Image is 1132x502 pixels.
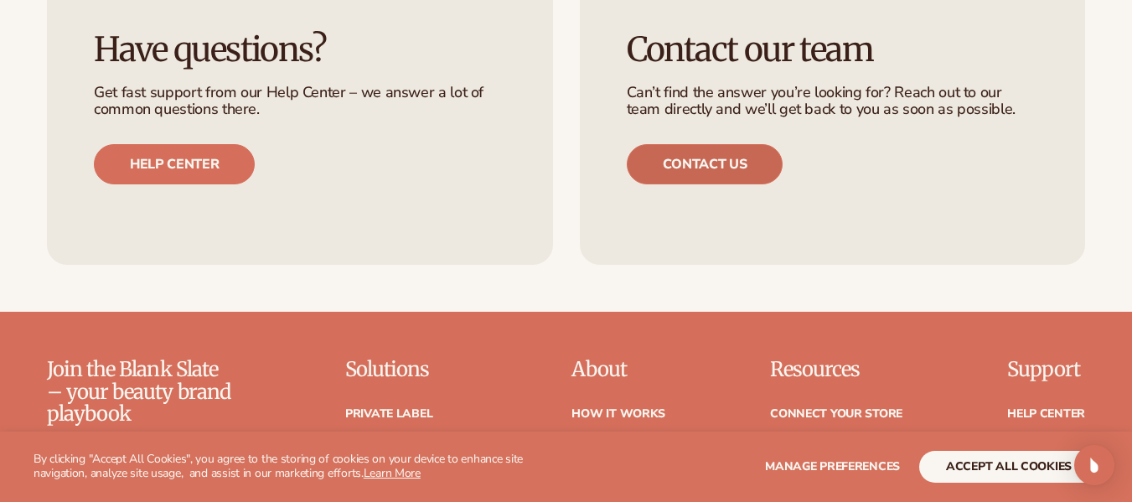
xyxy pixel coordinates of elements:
a: Private label [345,408,432,420]
h3: Have questions? [94,31,506,68]
p: Solutions [345,359,468,380]
a: Help center [94,144,255,184]
p: By clicking "Accept All Cookies", you agree to the storing of cookies on your device to enhance s... [34,453,559,481]
p: About [571,359,665,380]
a: Contact us [627,144,783,184]
p: Can’t find the answer you’re looking for? Reach out to our team directly and we’ll get back to yo... [627,85,1039,118]
div: Open Intercom Messenger [1074,445,1114,485]
p: Resources [770,359,902,380]
a: How It Works [571,408,665,420]
button: Manage preferences [765,451,900,483]
p: Join the Blank Slate – your beauty brand playbook [47,359,236,425]
span: Manage preferences [765,458,900,474]
a: Learn More [364,465,421,481]
button: accept all cookies [919,451,1098,483]
p: Support [1007,359,1085,380]
a: Connect your store [770,408,902,420]
p: Get fast support from our Help Center – we answer a lot of common questions there. [94,85,506,118]
h3: Contact our team [627,31,1039,68]
a: Help Center [1007,408,1085,420]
